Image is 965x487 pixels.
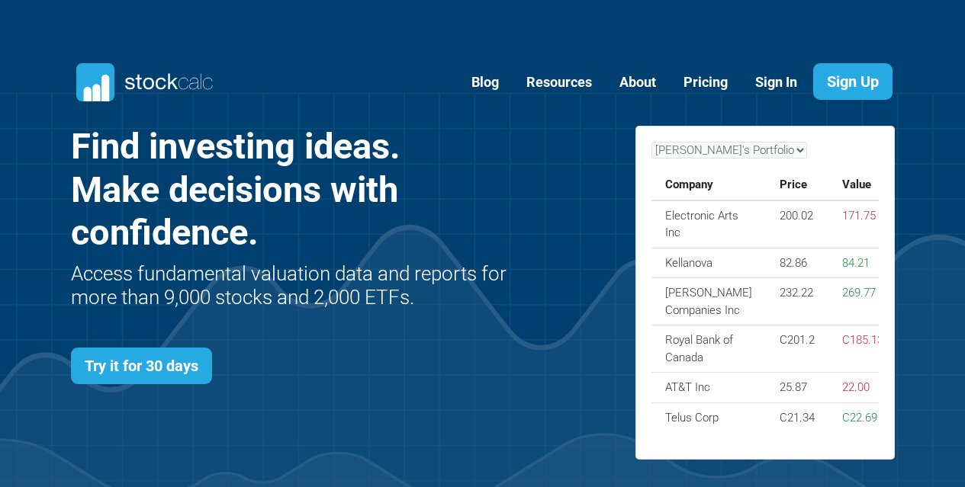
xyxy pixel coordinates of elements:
td: 22.00 [828,373,897,403]
a: Sign In [744,64,809,101]
h1: Find investing ideas. Make decisions with confidence. [71,125,542,254]
a: Pricing [672,64,739,101]
h2: Access fundamental valuation data and reports for more than 9,000 stocks and 2,000 ETFs. [71,262,542,309]
td: 171.75 [828,200,897,248]
td: Royal Bank of Canada [651,325,766,373]
td: Telus Corp [651,402,766,432]
td: 82.86 [766,248,828,278]
a: Sign Up [813,63,893,100]
td: [PERSON_NAME] Companies Inc [651,278,766,325]
th: Price [766,170,828,200]
td: 25.87 [766,373,828,403]
td: C21.34 [766,402,828,432]
th: Value [828,170,897,200]
td: Electronic Arts Inc [651,200,766,248]
td: AT&T Inc [651,373,766,403]
th: Company [651,170,766,200]
td: Kellanova [651,248,766,278]
a: About [608,64,667,101]
td: C201.2 [766,325,828,373]
td: C185.13 [828,325,897,373]
a: Try it for 30 days [71,348,212,384]
td: 269.77 [828,278,897,325]
td: 200.02 [766,200,828,248]
td: 232.22 [766,278,828,325]
a: Blog [460,64,510,101]
td: 84.21 [828,248,897,278]
td: C22.69 [828,402,897,432]
a: Resources [515,64,603,101]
